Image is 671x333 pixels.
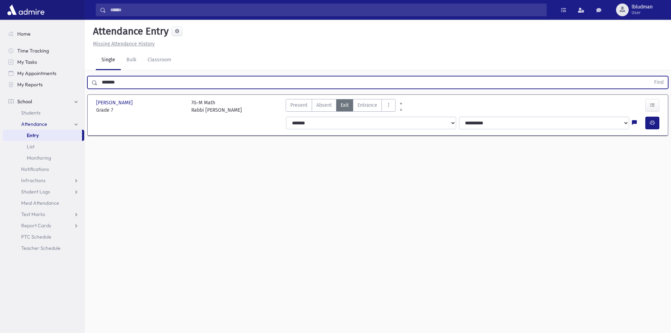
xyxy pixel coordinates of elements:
[96,99,134,106] span: [PERSON_NAME]
[21,121,47,127] span: Attendance
[121,50,142,70] a: Bulk
[96,106,184,114] span: Grade 7
[106,4,546,16] input: Search
[27,155,51,161] span: Monitoring
[90,41,155,47] a: Missing Attendance History
[3,197,84,209] a: Meal Attendance
[3,107,84,118] a: Students
[21,189,50,195] span: Student Logs
[21,200,59,206] span: Meal Attendance
[17,70,56,76] span: My Appointments
[3,28,84,39] a: Home
[21,177,45,184] span: Infractions
[17,31,31,37] span: Home
[632,10,653,16] span: User
[96,50,121,70] a: Single
[3,45,84,56] a: Time Tracking
[290,101,307,109] span: Present
[3,79,84,90] a: My Reports
[142,50,177,70] a: Classroom
[21,234,51,240] span: PTC Schedule
[6,3,46,17] img: AdmirePro
[17,81,43,88] span: My Reports
[632,4,653,10] span: lbludman
[191,99,242,114] div: 7G-M Math Rabbi [PERSON_NAME]
[3,209,84,220] a: Test Marks
[17,48,49,54] span: Time Tracking
[3,220,84,231] a: Report Cards
[3,68,84,79] a: My Appointments
[3,164,84,175] a: Notifications
[17,98,32,105] span: School
[21,211,45,217] span: Test Marks
[3,141,84,152] a: List
[27,132,39,138] span: Entry
[3,56,84,68] a: My Tasks
[3,231,84,242] a: PTC Schedule
[3,242,84,254] a: Teacher Schedule
[21,166,49,172] span: Notifications
[3,96,84,107] a: School
[3,175,84,186] a: Infractions
[21,222,51,229] span: Report Cards
[90,25,169,37] h5: Attendance Entry
[341,101,349,109] span: Exit
[358,101,377,109] span: Entrance
[21,245,61,251] span: Teacher Schedule
[286,99,396,114] div: AttTypes
[650,76,668,88] button: Find
[27,143,35,150] span: List
[3,118,84,130] a: Attendance
[21,110,41,116] span: Students
[3,130,82,141] a: Entry
[17,59,37,65] span: My Tasks
[316,101,332,109] span: Absent
[3,152,84,164] a: Monitoring
[93,41,155,47] u: Missing Attendance History
[3,186,84,197] a: Student Logs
